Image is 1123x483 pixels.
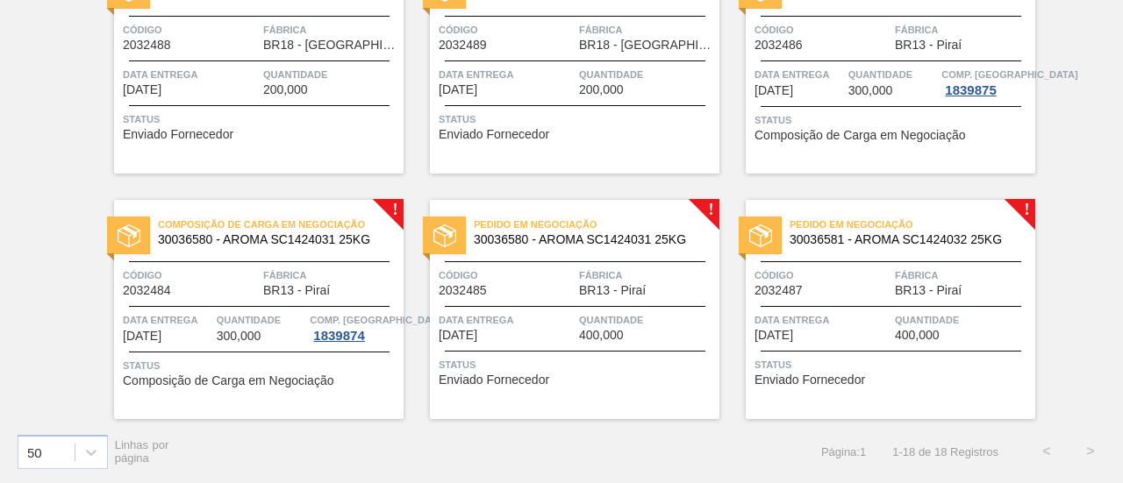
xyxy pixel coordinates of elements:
[439,311,575,329] span: Data entrega
[1025,430,1069,473] button: <
[755,284,803,297] span: 2032487
[895,329,940,342] span: 400,000
[755,66,844,83] span: Data entrega
[439,39,487,52] span: 2032489
[439,373,549,387] span: Enviado Fornecedor
[123,284,171,297] span: 2032484
[579,21,715,39] span: Fábrica
[474,233,705,246] span: 30036580 - AROMA SC1424031 25KG
[439,128,549,141] span: Enviado Fornecedor
[755,329,793,342] span: 04/12/2025
[579,284,646,297] span: BR13 - Piraí
[895,284,962,297] span: BR13 - Piraí
[263,266,399,284] span: Fábrica
[790,216,1035,233] span: Pedido em Negociação
[579,66,715,83] span: Quantidade
[263,284,330,297] span: BR13 - Piraí
[123,39,171,52] span: 2032488
[123,66,259,83] span: Data entrega
[118,224,140,247] img: status
[848,84,893,97] span: 300,000
[755,356,1031,373] span: Status
[158,216,404,233] span: Composição de Carga em Negociação
[941,66,1077,83] span: Comp. Carga
[439,110,715,128] span: Status
[263,83,308,96] span: 200,000
[310,311,446,329] span: Comp. Carga
[941,83,999,97] div: 1839875
[579,83,624,96] span: 200,000
[88,200,404,419] a: !statusComposição de Carga em Negociação30036580 - AROMA SC1424031 25KGCódigo2032484FábricaBR13 -...
[474,216,719,233] span: Pedido em Negociação
[895,39,962,52] span: BR13 - Piraí
[579,329,624,342] span: 400,000
[263,21,399,39] span: Fábrica
[579,266,715,284] span: Fábrica
[439,356,715,373] span: Status
[439,66,575,83] span: Data entrega
[755,21,891,39] span: Código
[115,438,169,465] span: Linhas por página
[263,39,399,52] span: BR18 - Pernambuco
[941,66,1031,97] a: Comp. [GEOGRAPHIC_DATA]1839875
[310,329,368,343] div: 1839874
[27,444,42,459] div: 50
[217,330,261,343] span: 300,000
[439,284,487,297] span: 2032485
[433,224,456,247] img: status
[123,266,259,284] span: Código
[755,129,965,142] span: Composição de Carga em Negociação
[123,21,259,39] span: Código
[895,311,1031,329] span: Quantidade
[158,233,390,246] span: 30036580 - AROMA SC1424031 25KG
[755,311,891,329] span: Data entrega
[895,21,1031,39] span: Fábrica
[439,83,477,96] span: 26/11/2025
[821,445,866,458] span: Página : 1
[1069,430,1112,473] button: >
[439,21,575,39] span: Código
[263,66,399,83] span: Quantidade
[439,329,477,342] span: 04/12/2025
[892,445,998,458] span: 1 - 18 de 18 Registros
[749,224,772,247] img: status
[123,110,399,128] span: Status
[579,39,715,52] span: BR18 - Pernambuco
[217,311,306,329] span: Quantidade
[755,266,891,284] span: Código
[123,128,233,141] span: Enviado Fornecedor
[755,39,803,52] span: 2032486
[123,374,333,387] span: Composição de Carga em Negociação
[579,311,715,329] span: Quantidade
[755,84,793,97] span: 26/11/2025
[895,266,1031,284] span: Fábrica
[123,83,161,96] span: 26/11/2025
[310,311,399,343] a: Comp. [GEOGRAPHIC_DATA]1839874
[123,357,399,374] span: Status
[123,311,212,329] span: Data entrega
[755,373,865,387] span: Enviado Fornecedor
[755,111,1031,129] span: Status
[123,330,161,343] span: 26/11/2025
[790,233,1021,246] span: 30036581 - AROMA SC1424032 25KG
[719,200,1035,419] a: !statusPedido em Negociação30036581 - AROMA SC1424032 25KGCódigo2032487FábricaBR13 - PiraíData en...
[404,200,719,419] a: !statusPedido em Negociação30036580 - AROMA SC1424031 25KGCódigo2032485FábricaBR13 - PiraíData en...
[848,66,938,83] span: Quantidade
[439,266,575,284] span: Código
